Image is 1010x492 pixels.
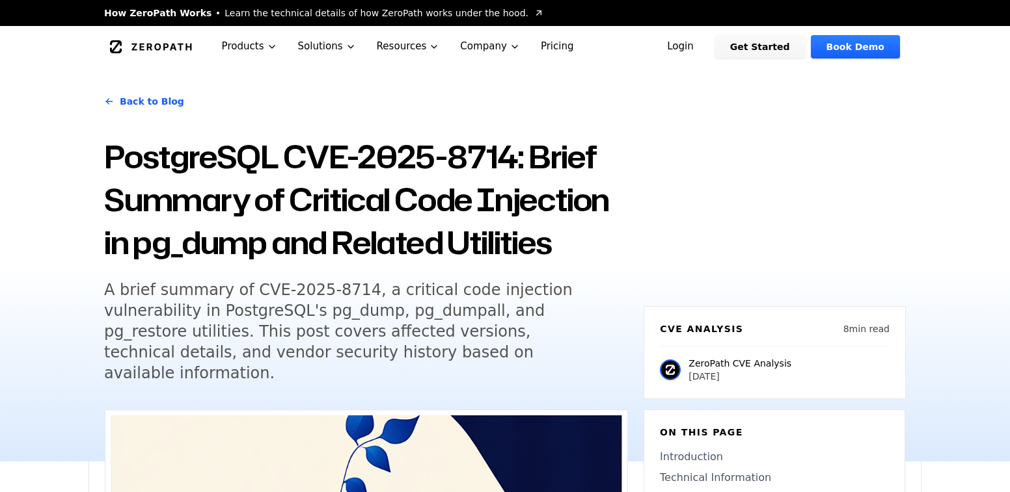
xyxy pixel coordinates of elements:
p: [DATE] [689,370,791,383]
nav: Global [89,26,921,67]
a: How ZeroPath WorksLearn the technical details of how ZeroPath works under the hood. [104,6,544,19]
h1: PostgreSQL CVE-2025-8714: Brief Summary of Critical Code Injection in pg_dump and Related Utilities [104,135,628,264]
button: Solutions [288,26,366,67]
a: Technical Information [660,470,889,486]
p: 8 min read [843,322,890,335]
a: Back to Blog [104,83,184,120]
span: How ZeroPath Works [104,6,212,19]
h5: A brief summary of CVE-2025-8714, a critical code injection vulnerability in PostgreSQL's pg_dump... [104,279,604,383]
a: Pricing [530,26,584,67]
h6: CVE Analysis [660,322,743,335]
button: Company [450,26,530,67]
span: Learn the technical details of how ZeroPath works under the hood. [225,6,528,19]
a: Introduction [660,449,889,465]
h6: On this page [660,426,889,439]
p: ZeroPath CVE Analysis [689,357,791,370]
button: Resources [366,26,450,67]
a: Login [651,35,709,58]
a: Book Demo [811,35,900,58]
button: Products [212,26,288,67]
a: Get Started [715,35,806,58]
img: ZeroPath CVE Analysis [660,359,681,380]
